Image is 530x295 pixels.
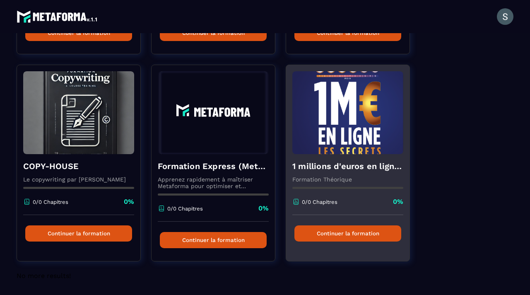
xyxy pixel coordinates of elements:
[17,65,151,272] a: formation-backgroundCOPY-HOUSELe copywriting par [PERSON_NAME]0/0 Chapitres0%Continuer la formation
[294,225,401,242] button: Continuer la formation
[302,199,337,205] p: 0/0 Chapitres
[25,225,132,242] button: Continuer la formation
[160,25,267,41] button: Continuer la formation
[292,160,403,172] h4: 1 millions d'euros en ligne les secrets
[17,272,71,280] span: No more results!
[23,160,134,172] h4: COPY-HOUSE
[17,8,99,25] img: logo
[25,25,132,41] button: Continuer la formation
[258,204,269,213] p: 0%
[23,71,134,154] img: formation-background
[393,197,403,206] p: 0%
[294,25,401,41] button: Continuer la formation
[286,65,420,272] a: formation-background1 millions d'euros en ligne les secretsFormation Théorique0/0 Chapitres0%Cont...
[167,206,203,212] p: 0/0 Chapitres
[124,197,134,206] p: 0%
[292,71,403,154] img: formation-background
[158,176,269,189] p: Apprenez rapidement à maîtriser Metaforma pour optimiser et automatiser votre business. 🚀
[158,71,269,154] img: formation-background
[158,160,269,172] h4: Formation Express (Metaforma)
[23,176,134,183] p: Le copywriting par [PERSON_NAME]
[292,176,403,183] p: Formation Théorique
[160,232,267,248] button: Continuer la formation
[33,199,68,205] p: 0/0 Chapitres
[151,65,286,272] a: formation-backgroundFormation Express (Metaforma)Apprenez rapidement à maîtriser Metaforma pour o...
